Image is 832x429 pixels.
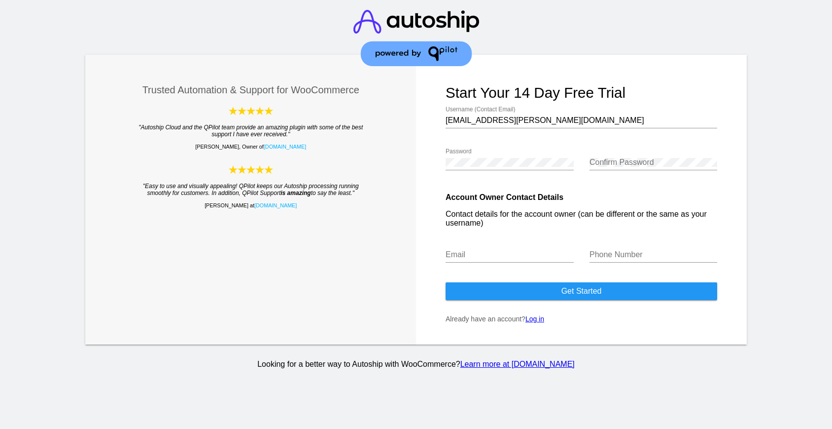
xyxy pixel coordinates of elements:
p: [PERSON_NAME], Owner of [115,144,386,150]
p: Contact details for the account owner (can be different or the same as your username) [446,210,717,228]
strong: is amazing [280,190,311,196]
a: Log in [525,315,544,323]
input: Phone Number [589,250,718,259]
img: Autoship Cloud powered by QPilot [229,164,273,175]
p: Already have an account? [446,315,717,323]
blockquote: "Easy to use and visually appealing! QPilot keeps our Autoship processing running smoothly for cu... [135,183,367,196]
input: Email [446,250,574,259]
strong: Account Owner Contact Details [446,193,563,201]
button: Get started [446,282,717,300]
span: Get started [561,287,602,295]
input: Username (Contact Email) [446,116,717,125]
p: [PERSON_NAME] at [115,202,386,208]
p: Looking for a better way to Autoship with WooCommerce? [83,360,749,369]
a: [DOMAIN_NAME] [264,144,306,150]
blockquote: "Autoship Cloud and the QPilot team provide an amazing plugin with some of the best support I hav... [135,124,367,138]
h3: Trusted Automation & Support for WooCommerce [115,84,386,96]
a: [DOMAIN_NAME] [254,202,297,208]
h1: Start your 14 day free trial [446,84,717,101]
a: Learn more at [DOMAIN_NAME] [460,360,575,368]
img: Autoship Cloud powered by QPilot [229,106,273,116]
